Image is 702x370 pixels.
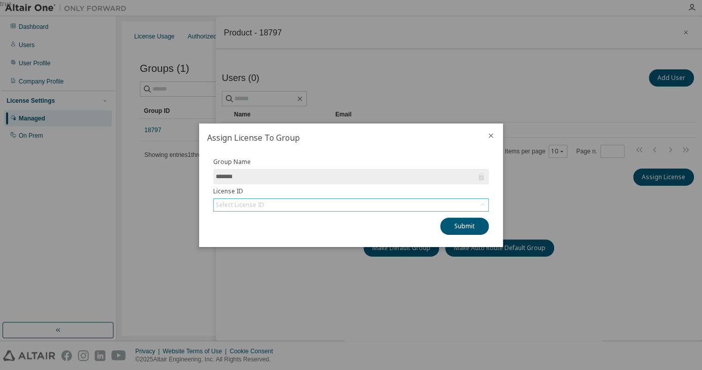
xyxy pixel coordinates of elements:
[213,158,489,166] label: Group Name
[199,124,479,152] h2: Assign License To Group
[487,132,495,140] button: close
[440,218,489,235] button: Submit
[216,201,264,209] div: Select License ID
[213,187,489,195] label: License ID
[214,199,488,211] div: Select License ID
